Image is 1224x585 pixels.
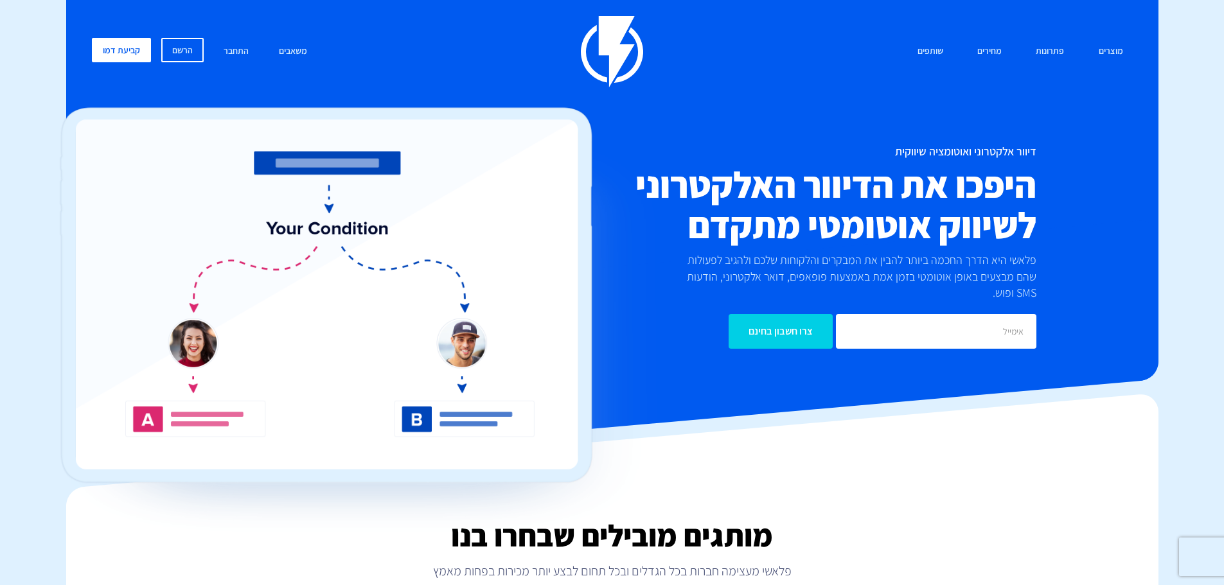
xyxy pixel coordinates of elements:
h2: מותגים מובילים שבחרו בנו [66,519,1158,552]
p: פלאשי מעצימה חברות בכל הגדלים ובכל תחום לבצע יותר מכירות בפחות מאמץ [66,562,1158,580]
a: מחירים [968,38,1011,65]
a: קביעת דמו [92,38,151,62]
a: מוצרים [1089,38,1133,65]
a: שותפים [908,38,953,65]
h1: דיוור אלקטרוני ואוטומציה שיווקית [535,145,1036,158]
p: פלאשי היא הדרך החכמה ביותר להבין את המבקרים והלקוחות שלכם ולהגיב לפעולות שהם מבצעים באופן אוטומטי... [665,252,1036,301]
a: פתרונות [1026,38,1074,65]
a: התחבר [214,38,258,65]
a: משאבים [269,38,317,65]
input: אימייל [836,314,1036,349]
h2: היפכו את הדיוור האלקטרוני לשיווק אוטומטי מתקדם [535,164,1036,245]
input: צרו חשבון בחינם [729,314,833,349]
a: הרשם [161,38,204,62]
